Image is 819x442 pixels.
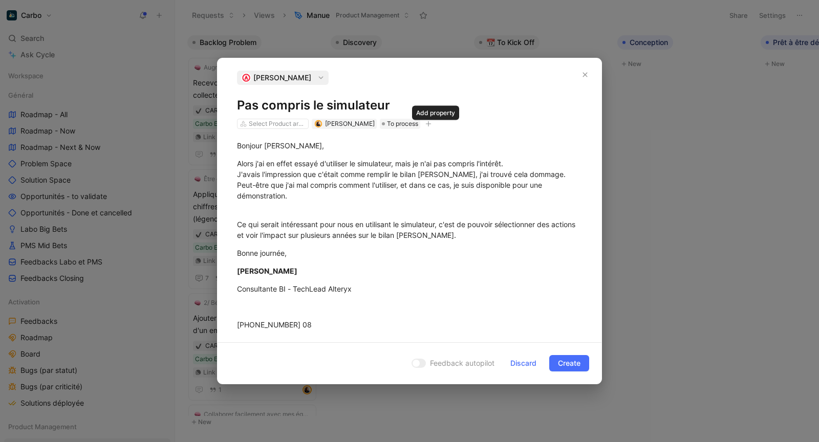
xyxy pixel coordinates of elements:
[237,284,352,293] span: Consultante BI - TechLead Alteryx
[502,355,545,371] button: Discard
[249,119,306,129] div: Select Product areas
[549,355,589,371] button: Create
[237,208,582,240] div: Ce qui serait intéressant pour nous en utilisant le simulateur, c'est de pouvoir sélectionner des...
[253,72,311,84] span: [PERSON_NAME]
[430,357,494,369] span: Feedback autopilot
[237,158,582,201] div: Alors j'ai en effet essayé d'utiliser le simulateur, mais je n'ai pas compris l'intérêt. J'avais ...
[387,119,418,129] span: To process
[237,320,312,329] span: [PHONE_NUMBER] 08
[237,140,582,151] div: Bonjour [PERSON_NAME],
[315,121,321,126] img: avatar
[237,248,582,258] div: Bonne journée,
[237,267,297,275] span: [PERSON_NAME]
[408,357,498,370] button: Feedback autopilot
[380,119,420,129] div: To process
[510,357,536,369] span: Discard
[237,71,329,85] button: logo[PERSON_NAME]
[558,357,580,369] span: Create
[237,97,582,114] h1: Pas compris le simulateur
[325,120,375,127] span: [PERSON_NAME]
[241,73,251,83] img: logo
